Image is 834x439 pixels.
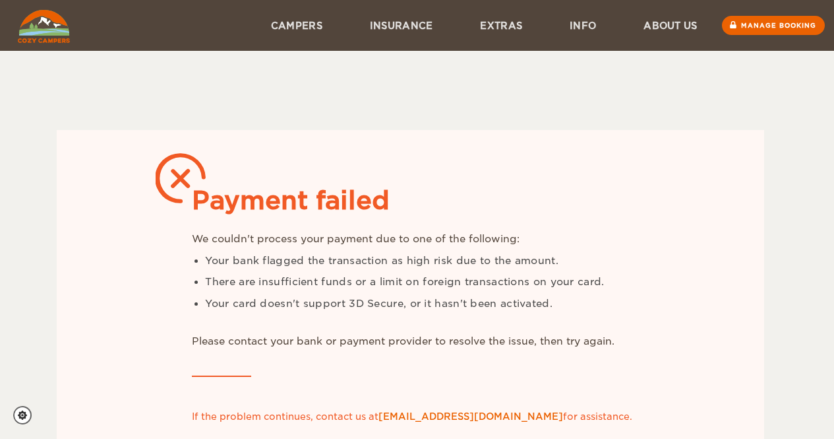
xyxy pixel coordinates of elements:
a: [EMAIL_ADDRESS][DOMAIN_NAME] [378,411,563,422]
li: There are insufficient funds or a limit on foreign transactions on your card. [205,275,635,290]
div: If the problem continues, contact us at for assistance. [192,410,648,423]
a: Manage booking [722,16,825,35]
li: Your card doesn't support 3D Secure, or it hasn't been activated. [205,296,635,312]
img: Cozy Campers [18,10,70,43]
div: Payment failed [192,183,635,219]
a: Cookie settings [13,406,40,424]
div: We couldn't process your payment due to one of the following: Please contact your bank or payment... [192,232,635,349]
li: Your bank flagged the transaction as high risk due to the amount. [205,253,635,269]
